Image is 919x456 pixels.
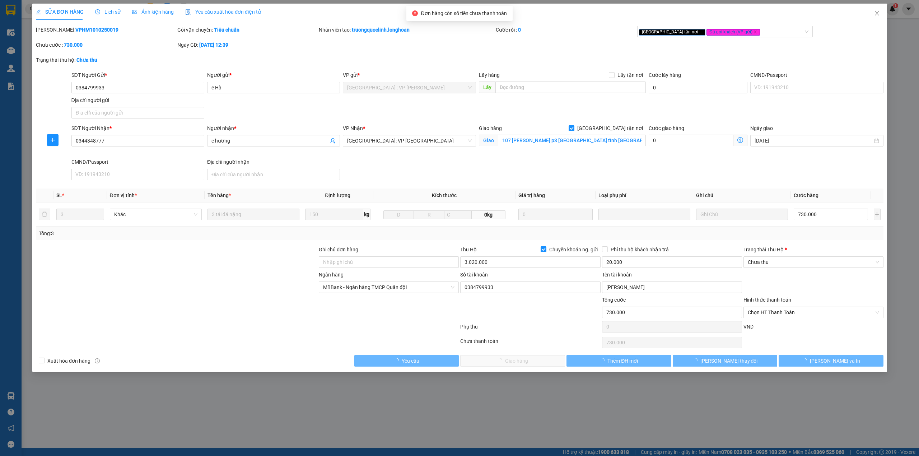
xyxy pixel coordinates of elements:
button: Thêm ĐH mới [566,355,671,367]
label: Hình thức thanh toán [743,297,791,303]
b: 730.000 [64,42,83,48]
input: VD: Bàn, Ghế [207,209,299,220]
label: Số tài khoản [460,272,488,278]
input: C [444,210,471,219]
div: Trạng thái thu hộ: [36,56,211,64]
button: Yêu cầu [354,355,459,367]
span: Lấy [479,82,495,93]
span: Hà Nội : VP Hoàng Mai [347,82,471,93]
b: 0 [518,27,521,33]
input: Địa chỉ của người gửi [71,107,204,118]
span: loading [600,358,607,363]
div: Địa chỉ người nhận [207,158,340,166]
span: 59 [GEOGRAPHIC_DATA], [GEOGRAPHIC_DATA], [GEOGRAPHIC_DATA], [GEOGRAPHIC_DATA] [43,38,97,61]
label: Tên tài khoản [602,272,631,278]
input: Tên tài khoản [602,281,742,293]
button: plus [47,134,59,146]
span: close [874,10,880,16]
button: Giao hàng [460,355,565,367]
span: close-circle [412,10,418,16]
label: Ngày giao [750,125,773,131]
span: picture [132,9,137,14]
div: CMND/Passport [71,158,204,166]
span: SL [56,192,62,198]
span: plus [47,137,58,143]
input: R [414,210,444,219]
img: icon [185,9,191,15]
span: Yêu cầu [402,357,419,365]
span: Đơn vị tính [109,192,136,198]
span: Lấy tận nơi [614,71,645,79]
input: Dọc đường [495,82,645,93]
span: clock-circle [95,9,100,14]
span: Đơn hàng còn số tiền chưa thanh toán [421,10,507,16]
span: Giao [479,135,498,146]
span: 0923661663 [4,22,37,29]
div: Địa chỉ người gửi [71,96,204,104]
span: Xuất hóa đơn hàng [45,357,93,365]
strong: - D/c lấy hàng: [3,30,42,53]
div: VP gửi [343,71,476,79]
button: plus [873,209,880,220]
span: Tên hàng [207,192,230,198]
div: SĐT Người Gửi [71,71,204,79]
div: Nhân viên tạo: [319,26,494,34]
input: 0 [518,209,592,220]
input: D [383,210,414,219]
span: user-add [330,138,336,144]
span: [PERSON_NAME] và In [810,357,860,365]
div: Chưa cước : [36,41,176,49]
div: Chưa thanh toán [459,337,601,350]
span: close [699,30,703,34]
span: Công - [3,15,39,29]
button: [PERSON_NAME] và In [779,355,883,367]
span: Phú Yên: VP Tuy Hòa [347,135,471,146]
th: Loại phụ phí [595,189,693,203]
span: Từ : [GEOGRAPHIC_DATA]- [GEOGRAPHIC_DATA]-[GEOGRAPHIC_DATA]-[GEOGRAPHIC_DATA] [3,30,42,53]
input: Ghi Chú [696,209,788,220]
div: SĐT Người Nhận [71,124,204,132]
div: Người nhận [207,124,340,132]
button: delete [39,209,50,220]
span: Giao hàng [479,125,502,131]
b: Tiêu chuẩn [214,27,239,33]
span: Yêu cầu xuất hóa đơn điện tử [185,9,261,15]
div: Tổng: 3 [39,229,354,237]
span: Thu Hộ [460,247,477,252]
input: Số tài khoản [460,281,600,293]
input: Ghi chú đơn hàng [319,256,459,268]
span: SỬA ĐƠN HÀNG [36,9,84,15]
b: VPHM1010250019 [75,27,118,33]
span: - [GEOGRAPHIC_DATA]: VP [GEOGRAPHIC_DATA]: [43,6,109,38]
div: Người gửi [207,71,340,79]
label: Cước giao hàng [648,125,684,131]
span: dollar-circle [737,137,743,143]
div: Gói vận chuyển: [177,26,317,34]
label: Cước lấy hàng [648,72,681,78]
span: Giá trị hàng [518,192,545,198]
span: Định lượng [325,192,350,198]
input: Giao tận nơi [498,135,645,146]
span: [PERSON_NAME] thay đổi [700,357,757,365]
span: [GEOGRAPHIC_DATA] tận nơi [639,29,705,36]
input: Địa chỉ của người nhận [207,169,340,180]
label: Ghi chú đơn hàng [319,247,358,252]
label: Ngân hàng [319,272,344,278]
span: Cước hàng [793,192,818,198]
span: Chọn HT Thanh Toán [747,307,879,318]
button: [PERSON_NAME] thay đổi [672,355,777,367]
div: Cước rồi : [496,26,636,34]
span: Ảnh kiện hàng [132,9,174,15]
input: Ngày giao [755,137,872,145]
span: Tổng cước [602,297,625,303]
div: Phụ thu [459,323,601,335]
span: close [753,30,757,34]
span: Thêm ĐH mới [607,357,638,365]
span: kg [363,209,370,220]
span: info-circle [94,358,99,363]
span: Lấy hàng [479,72,499,78]
span: Chuyển khoản ng. gửi [546,246,600,253]
span: VP Nhận [343,125,363,131]
span: loading [692,358,700,363]
span: Đã gọi khách (VP gửi) [706,29,760,36]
